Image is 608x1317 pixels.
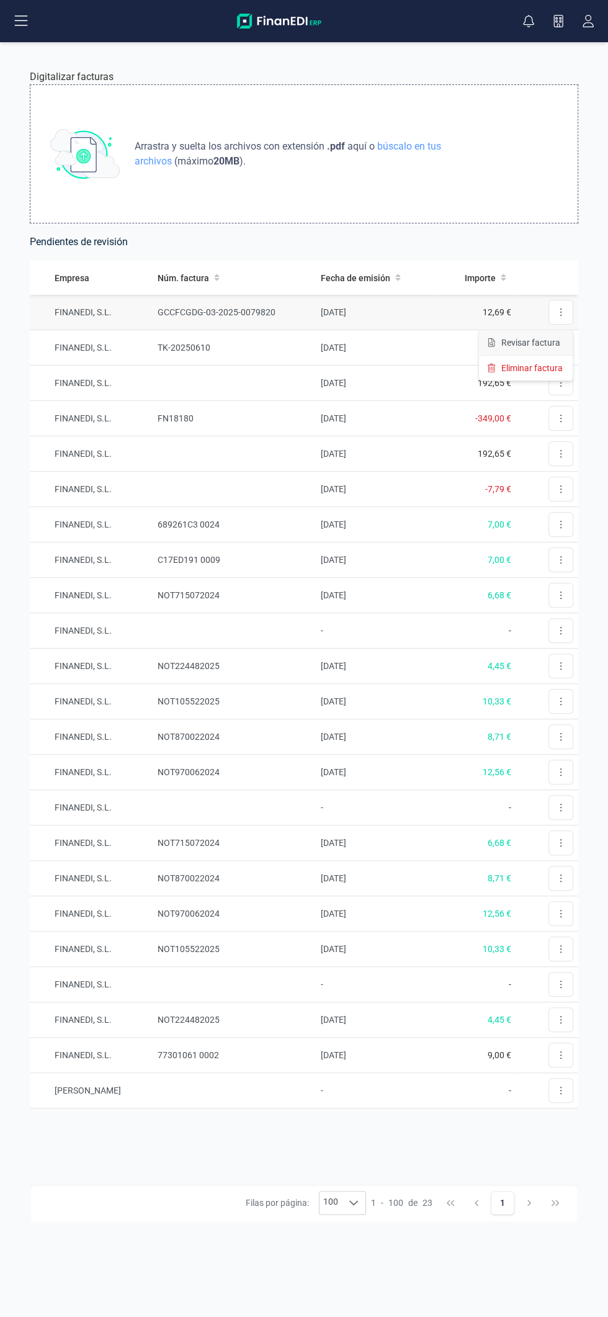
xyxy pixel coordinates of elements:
td: - [316,613,437,649]
td: NOT105522025 [153,684,316,719]
td: FINANEDI, S.L. [30,401,153,436]
button: Previous Page [465,1191,488,1215]
td: FINANEDI, S.L. [30,613,153,649]
span: 192,65 € [478,449,511,459]
span: 12,69 € [483,307,511,317]
span: 1 [371,1197,376,1209]
td: [DATE] [316,578,437,613]
td: FINANEDI, S.L. [30,790,153,825]
td: [DATE] [316,932,437,967]
td: [PERSON_NAME] [30,1073,153,1108]
td: NOT970062024 [153,755,316,790]
td: [DATE] [316,401,437,436]
span: Empresa [55,272,89,284]
span: 8,71 € [488,873,511,883]
td: FINANEDI, S.L. [30,436,153,472]
td: NOT870022024 [153,861,316,896]
button: Page 1 [491,1191,514,1215]
div: Filas por página: [246,1191,366,1215]
span: 7,00 € [488,555,511,565]
td: GCCFCGDG-03-2025-0079820 [153,295,316,330]
span: Fecha de emisión [321,272,390,284]
span: 100 [388,1197,403,1209]
td: [DATE] [316,295,437,330]
td: FINANEDI, S.L. [30,330,153,366]
img: subir_archivo [50,129,120,179]
td: [DATE] [316,896,437,932]
td: 689261C3 0024 [153,507,316,542]
td: TK-20250610 [153,330,316,366]
td: [DATE] [316,366,437,401]
td: FINANEDI, S.L. [30,896,153,932]
td: FINANEDI, S.L. [30,932,153,967]
td: FN18180 [153,401,316,436]
span: 100 [320,1192,342,1214]
strong: .pdf [327,140,345,152]
td: FINANEDI, S.L. [30,507,153,542]
span: 4,45 € [488,1015,511,1025]
td: - [316,967,437,1002]
td: [DATE] [316,861,437,896]
td: [DATE] [316,649,437,684]
td: NOT970062024 [153,896,316,932]
button: Next Page [517,1191,541,1215]
span: -7,79 € [485,484,511,494]
span: 23 [422,1197,432,1209]
td: FINANEDI, S.L. [30,366,153,401]
td: FINANEDI, S.L. [30,684,153,719]
td: FINANEDI, S.L. [30,295,153,330]
td: NOT715072024 [153,578,316,613]
span: Eliminar factura [501,362,563,374]
td: NOT224482025 [153,649,316,684]
td: FINANEDI, S.L. [30,861,153,896]
button: First Page [439,1191,462,1215]
td: FINANEDI, S.L. [30,1002,153,1038]
span: 8,71 € [488,732,511,742]
span: 9,00 € [488,1050,511,1060]
td: FINANEDI, S.L. [30,578,153,613]
td: FINANEDI, S.L. [30,472,153,507]
td: FINANEDI, S.L. [30,825,153,861]
span: - [509,626,511,636]
td: FINANEDI, S.L. [30,967,153,1002]
td: NOT715072024 [153,825,316,861]
td: NOT224482025 [153,1002,316,1038]
span: - [509,979,511,989]
td: 77301061 0002 [153,1038,316,1073]
p: aquí o (máximo ) . [130,139,558,169]
span: Arrastra y suelta los archivos con extensión [135,139,327,154]
span: 6,68 € [488,590,511,600]
td: NOT870022024 [153,719,316,755]
td: [DATE] [316,436,437,472]
td: [DATE] [316,1002,437,1038]
p: Digitalizar facturas [30,70,114,84]
span: 12,56 € [483,767,511,777]
td: [DATE] [316,1038,437,1073]
td: - [316,790,437,825]
button: Revisar factura [479,330,573,355]
td: NOT105522025 [153,932,316,967]
span: - [509,1086,511,1095]
span: Núm. factura [158,272,209,284]
button: Eliminar factura [479,356,573,380]
div: - [371,1197,432,1209]
td: FINANEDI, S.L. [30,649,153,684]
span: -349,00 € [475,413,511,423]
span: 12,56 € [483,909,511,919]
td: [DATE] [316,825,437,861]
button: Last Page [543,1191,567,1215]
td: FINANEDI, S.L. [30,755,153,790]
span: Revisar factura [501,336,560,349]
td: FINANEDI, S.L. [30,719,153,755]
span: 6,68 € [488,838,511,848]
td: [DATE] [316,472,437,507]
td: [DATE] [316,330,437,366]
td: [DATE] [316,684,437,719]
td: [DATE] [316,755,437,790]
span: 4,45 € [488,661,511,671]
span: 7,00 € [488,519,511,529]
td: FINANEDI, S.L. [30,1038,153,1073]
h6: Pendientes de revisión [30,233,578,251]
td: FINANEDI, S.L. [30,542,153,578]
td: - [316,1073,437,1108]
